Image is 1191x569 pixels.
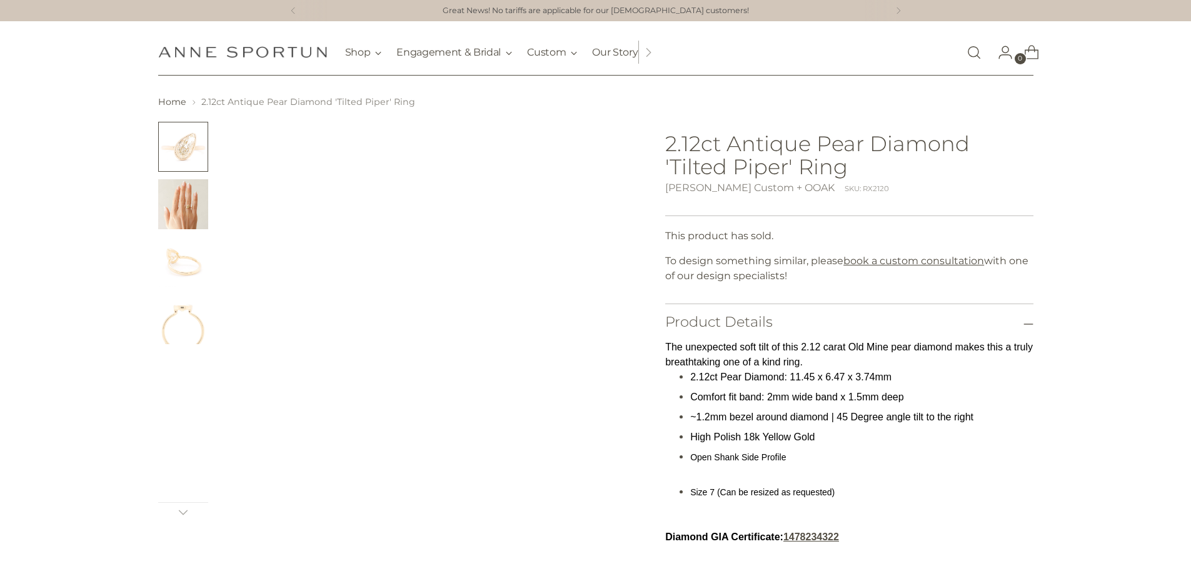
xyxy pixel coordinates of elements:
[1014,40,1039,65] a: Open cart modal
[201,96,415,107] span: 2.12ct Antique Pear Diamond 'Tilted Piper' Ring
[158,96,186,107] a: Home
[158,46,327,58] a: Anne Sportun Fine Jewellery
[1015,53,1026,64] span: 0
[158,179,208,229] button: Change image to image 2
[396,39,512,66] button: Engagement & Bridal
[690,452,786,462] span: Open Shank Side Profile
[988,40,1013,65] a: Go to the account page
[690,412,973,422] span: ~1.2mm bezel around diamond | 45 Degree angle tilt to the right
[158,96,1033,109] nav: breadcrumbs
[527,39,577,66] button: Custom
[783,532,839,542] a: 1478234322
[158,294,208,344] button: Change image to image 4
[690,432,815,442] span: High Polish 18k Yellow Gold
[158,122,208,172] button: Change image to image 1
[443,5,749,17] a: Great News! No tariffs are applicable for our [DEMOGRAPHIC_DATA] customers!
[226,122,626,522] a: 2.12ct Antique Pear Diamond 'Tilted Piper' Ring
[690,487,835,497] span: Size 7 (Can be resized as requested)
[665,304,1033,340] button: Product Details
[345,39,382,66] button: Shop
[665,132,1033,178] h1: 2.12ct Antique Pear Diamond 'Tilted Piper' Ring
[665,229,1033,244] p: This product has sold.
[690,372,892,382] span: 2.12ct Pear Diamond: 11.45 x 6.47 x 3.74mm
[845,184,889,194] div: SKU: RX2120
[592,39,638,66] a: Our Story
[690,392,904,402] span: Comfort fit band: 2mm wide band x 1.5mm deep
[665,182,835,194] a: [PERSON_NAME] Custom + OOAK
[665,314,773,330] h3: Product Details
[665,532,839,542] b: Diamond GIA Certificate:
[158,237,208,287] button: Change image to image 3
[665,254,1033,284] p: To design something similar, please with one of our design specialists!
[843,255,984,267] a: book a custom consultation
[962,40,987,65] a: Open search modal
[665,342,1033,367] span: The unexpected soft tilt of this 2.12 carat Old Mine pear diamond makes this a truly breathtaking...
